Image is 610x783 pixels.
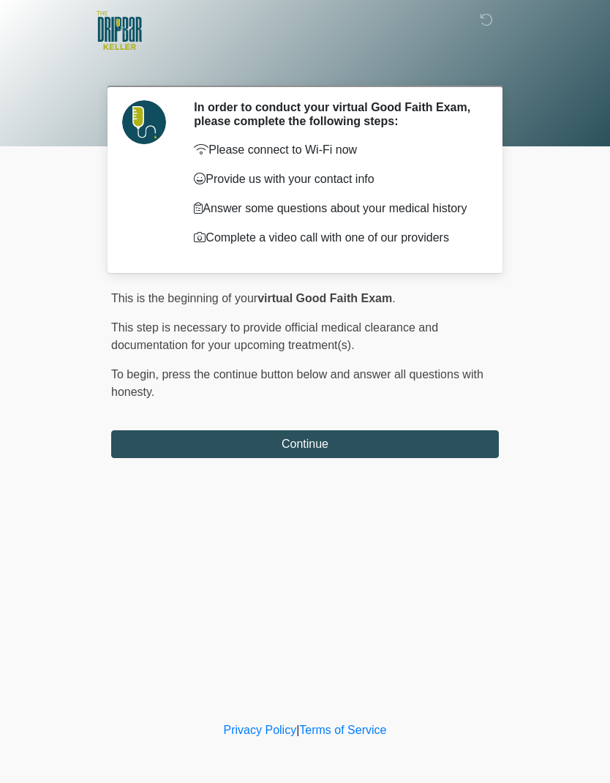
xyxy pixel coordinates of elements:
[100,53,510,80] h1: ‎ ‎
[194,171,477,188] p: Provide us with your contact info
[97,11,142,50] img: The DRIPBaR - Keller Logo
[111,368,483,398] span: press the continue button below and answer all questions with honesty.
[111,430,499,458] button: Continue
[122,100,166,144] img: Agent Avatar
[296,724,299,736] a: |
[194,229,477,247] p: Complete a video call with one of our providers
[111,321,438,351] span: This step is necessary to provide official medical clearance and documentation for your upcoming ...
[111,368,162,381] span: To begin,
[392,292,395,304] span: .
[257,292,392,304] strong: virtual Good Faith Exam
[299,724,386,736] a: Terms of Service
[194,100,477,128] h2: In order to conduct your virtual Good Faith Exam, please complete the following steps:
[224,724,297,736] a: Privacy Policy
[194,200,477,217] p: Answer some questions about your medical history
[194,141,477,159] p: Please connect to Wi-Fi now
[111,292,257,304] span: This is the beginning of your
